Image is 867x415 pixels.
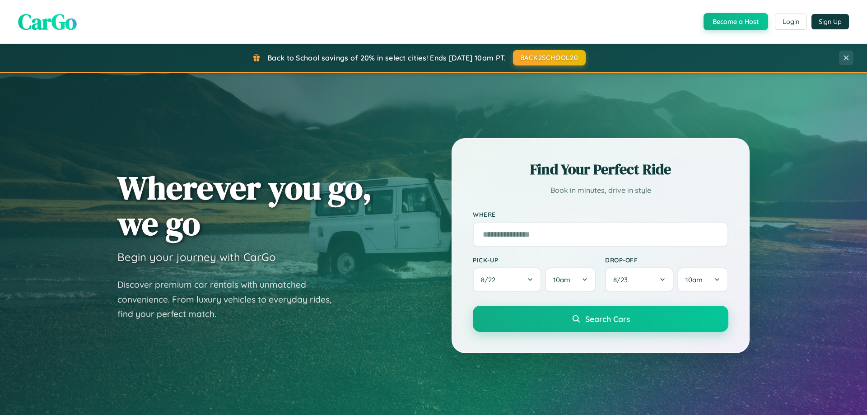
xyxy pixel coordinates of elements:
span: 10am [685,275,703,284]
span: 8 / 22 [481,275,500,284]
label: Pick-up [473,256,596,264]
button: 8/22 [473,267,541,292]
h2: Find Your Perfect Ride [473,159,728,179]
button: Search Cars [473,306,728,332]
button: 10am [677,267,728,292]
button: BACK2SCHOOL20 [513,50,586,65]
span: CarGo [18,7,77,37]
p: Book in minutes, drive in style [473,184,728,197]
label: Drop-off [605,256,728,264]
p: Discover premium car rentals with unmatched convenience. From luxury vehicles to everyday rides, ... [117,277,343,322]
span: Search Cars [585,314,630,324]
h1: Wherever you go, we go [117,170,372,241]
button: 10am [545,267,596,292]
button: Become a Host [704,13,768,30]
label: Where [473,210,728,218]
span: 8 / 23 [613,275,632,284]
button: Login [775,14,807,30]
button: Sign Up [811,14,849,29]
span: 10am [553,275,570,284]
span: Back to School savings of 20% in select cities! Ends [DATE] 10am PT. [267,53,506,62]
h3: Begin your journey with CarGo [117,250,276,264]
button: 8/23 [605,267,674,292]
